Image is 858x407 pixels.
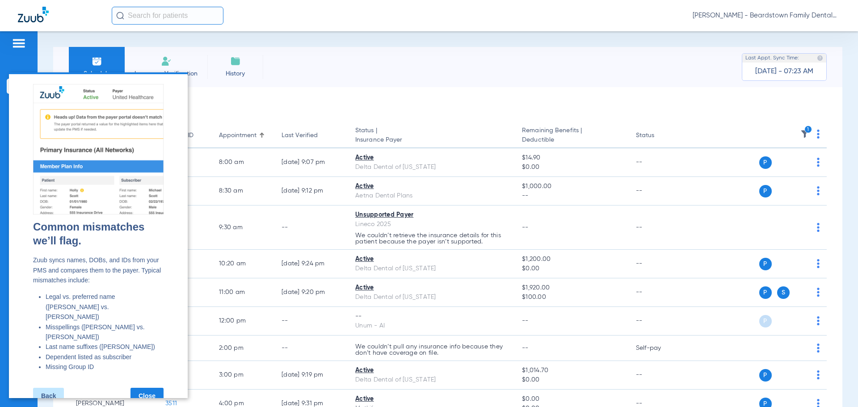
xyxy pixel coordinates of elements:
span: History [214,69,257,78]
img: group-dot-blue.svg [817,344,820,352]
span: S [777,286,790,299]
div: Delta Dental of [US_STATE] [355,293,508,302]
div: Last Verified [282,131,341,140]
img: Schedule [92,56,102,67]
td: 8:00 AM [212,148,274,177]
td: -- [629,250,689,278]
span: P [759,315,772,327]
div: Active [355,283,508,293]
span: P [759,185,772,197]
td: Self-pay [629,336,689,361]
span: $1,014.70 [522,366,621,375]
div: Delta Dental of [US_STATE] [355,264,508,273]
span: -- [522,345,529,351]
span: -- [522,318,529,324]
th: Status [629,123,689,148]
span: -- [522,191,621,201]
p: Zuub syncs names, DOBs, and IDs from your PMS and compares them to the payer. Typical mismatches ... [24,183,155,213]
img: filter.svg [800,130,809,138]
p: We couldn’t retrieve the insurance details for this patient because the payer isn’t supported. [355,232,508,245]
th: Status | [348,123,515,148]
input: Search for patients [112,7,223,25]
img: group-dot-blue.svg [817,223,820,232]
img: History [230,56,241,67]
div: Active [355,366,508,375]
div: Last Verified [282,131,318,140]
td: -- [629,307,689,336]
td: [DATE] 9:19 PM [274,361,348,390]
img: last sync help info [817,55,823,61]
td: 10:20 AM [212,250,274,278]
th: Remaining Benefits | [515,123,628,148]
img: group-dot-blue.svg [817,158,820,167]
td: 3:00 PM [212,361,274,390]
p: We couldn’t pull any insurance info because they don’t have coverage on file. [355,344,508,356]
td: 2:00 PM [212,336,274,361]
span: [PERSON_NAME] - Beardstown Family Dental [693,11,840,20]
span: P [759,258,772,270]
div: Active [355,255,508,264]
li: Dependent listed as subscriber [37,280,155,290]
td: -- [629,278,689,307]
span: $0.00 [522,163,621,172]
img: group-dot-blue.svg [817,370,820,379]
img: group-dot-blue.svg [817,259,820,268]
td: 9:30 AM [212,206,274,250]
span: $1,200.00 [522,255,621,264]
h2: Common mismatches we’ll flag. [24,147,155,175]
span: Last Appt. Sync Time: [745,54,799,63]
div: Unum - AI [355,321,508,331]
span: Schedule [76,69,118,78]
span: Deductible [522,135,621,145]
td: 11:00 AM [212,278,274,307]
div: Delta Dental of [US_STATE] [355,163,508,172]
span: [DATE] - 07:23 AM [755,67,813,76]
span: $14.90 [522,153,621,163]
img: Manual Insurance Verification [161,56,172,67]
span: $100.00 [522,293,621,302]
img: group-dot-blue.svg [817,316,820,325]
div: Appointment [219,131,257,140]
a: Close [122,315,155,331]
span: Insurance Verification [131,69,201,78]
div: Lineco 2025 [355,220,508,229]
div: Aetna Dental Plans [355,191,508,201]
td: 8:30 AM [212,177,274,206]
td: -- [274,206,348,250]
td: -- [274,336,348,361]
span: 3511 [165,400,177,407]
li: Last name suffixes ([PERSON_NAME]) [37,269,155,279]
td: [DATE] 9:07 PM [274,148,348,177]
img: group-dot-blue.svg [817,288,820,297]
a: Back [24,315,55,331]
div: Active [355,153,508,163]
span: $0.00 [522,264,621,273]
span: $0.00 [522,375,621,385]
td: [DATE] 9:20 PM [274,278,348,307]
span: P [759,156,772,169]
td: 12:00 PM [212,307,274,336]
img: group-dot-blue.svg [817,186,820,195]
div: Unsupported Payer [355,210,508,220]
li: Missing Group ID [37,290,155,299]
span: Insurance Payer [355,135,508,145]
div: Active [355,394,508,404]
div: -- [355,312,508,321]
img: Search Icon [116,12,124,20]
img: hamburger-icon [12,38,26,49]
i: 1 [804,126,812,134]
td: -- [629,206,689,250]
td: [DATE] 9:12 PM [274,177,348,206]
td: [DATE] 9:24 PM [274,250,348,278]
li: Misspellings ([PERSON_NAME] vs. [PERSON_NAME]) [37,250,155,270]
div: Appointment [219,131,267,140]
img: group-dot-blue.svg [817,130,820,138]
li: Legal vs. preferred name ([PERSON_NAME] vs. [PERSON_NAME]) [37,219,155,249]
span: $1,000.00 [522,182,621,191]
div: Active [355,182,508,191]
td: -- [629,177,689,206]
td: -- [274,307,348,336]
span: P [759,369,772,382]
span: P [759,286,772,299]
td: -- [629,148,689,177]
